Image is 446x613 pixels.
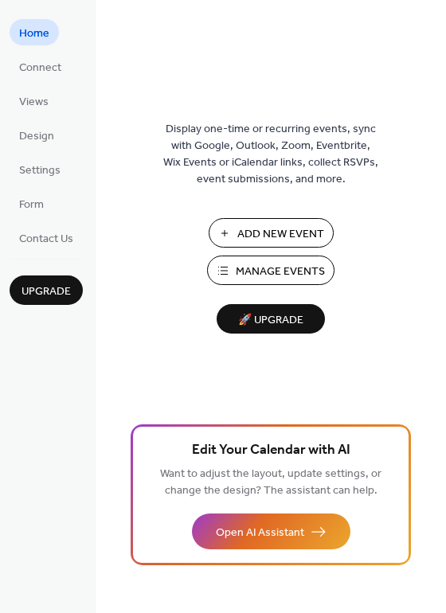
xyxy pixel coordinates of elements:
[10,122,64,148] a: Design
[236,264,325,280] span: Manage Events
[19,94,49,111] span: Views
[216,525,304,541] span: Open AI Assistant
[226,310,315,331] span: 🚀 Upgrade
[10,225,83,251] a: Contact Us
[192,513,350,549] button: Open AI Assistant
[19,231,73,248] span: Contact Us
[19,60,61,76] span: Connect
[209,218,334,248] button: Add New Event
[217,304,325,334] button: 🚀 Upgrade
[10,190,53,217] a: Form
[10,275,83,305] button: Upgrade
[192,439,350,462] span: Edit Your Calendar with AI
[10,88,58,114] a: Views
[19,128,54,145] span: Design
[207,256,334,285] button: Manage Events
[163,121,378,188] span: Display one-time or recurring events, sync with Google, Outlook, Zoom, Eventbrite, Wix Events or ...
[19,197,44,213] span: Form
[237,226,324,243] span: Add New Event
[22,283,71,300] span: Upgrade
[10,156,70,182] a: Settings
[19,25,49,42] span: Home
[10,53,71,80] a: Connect
[10,19,59,45] a: Home
[19,162,61,179] span: Settings
[160,463,381,502] span: Want to adjust the layout, update settings, or change the design? The assistant can help.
